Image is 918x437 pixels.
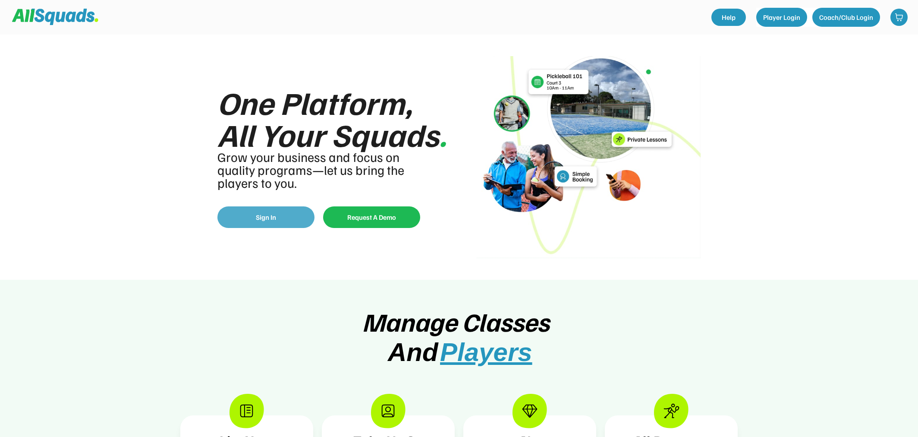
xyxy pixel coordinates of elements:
[654,394,688,428] img: Group%201376156055%20copy%203.svg
[512,394,547,428] img: Group%201376156055%20copy%202.svg
[388,338,438,367] span: And
[439,114,447,154] font: .
[217,150,414,189] div: Grow your business and focus on quality programs—let us bring the players to you.
[440,338,532,367] span: Players
[229,394,264,428] img: Group%201376156055.svg
[362,305,549,338] span: Manage Classes
[895,13,903,22] img: shopping-cart-01%20%281%29.svg
[812,8,880,27] button: Coach/Club Login
[756,8,807,27] button: Player Login
[711,9,746,26] a: Help
[12,9,98,25] img: Squad%20Logo.svg
[371,394,406,428] img: Group%201376156055%20copy.svg
[217,86,450,150] div: One Platform, All Your Squads
[476,56,701,258] img: IMG_4856.png
[323,206,420,228] button: Request A Demo
[217,206,314,228] button: Sign In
